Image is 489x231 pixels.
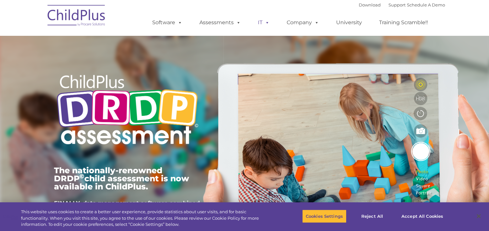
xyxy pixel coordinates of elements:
[44,0,109,33] img: ChildPlus by Procare Solutions
[54,166,189,191] span: The nationally-renowned DRDP child assessment is now available in ChildPlus.
[21,209,269,228] div: This website uses cookies to create a better user experience, provide statistics about user visit...
[251,16,276,29] a: IT
[146,16,189,29] a: Software
[398,209,447,223] button: Accept All Cookies
[359,2,381,7] a: Download
[330,16,368,29] a: University
[54,200,200,225] span: FINALLY, data management software combined with child development assessments in ONE POWERFUL sys...
[388,2,406,7] a: Support
[302,209,346,223] button: Cookies Settings
[54,66,201,155] img: Copyright - DRDP Logo Light
[280,16,325,29] a: Company
[80,173,84,180] sup: ©
[472,209,486,223] button: Close
[359,2,445,7] font: |
[352,209,392,223] button: Reject All
[193,16,247,29] a: Assessments
[407,2,445,7] a: Schedule A Demo
[373,16,434,29] a: Training Scramble!!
